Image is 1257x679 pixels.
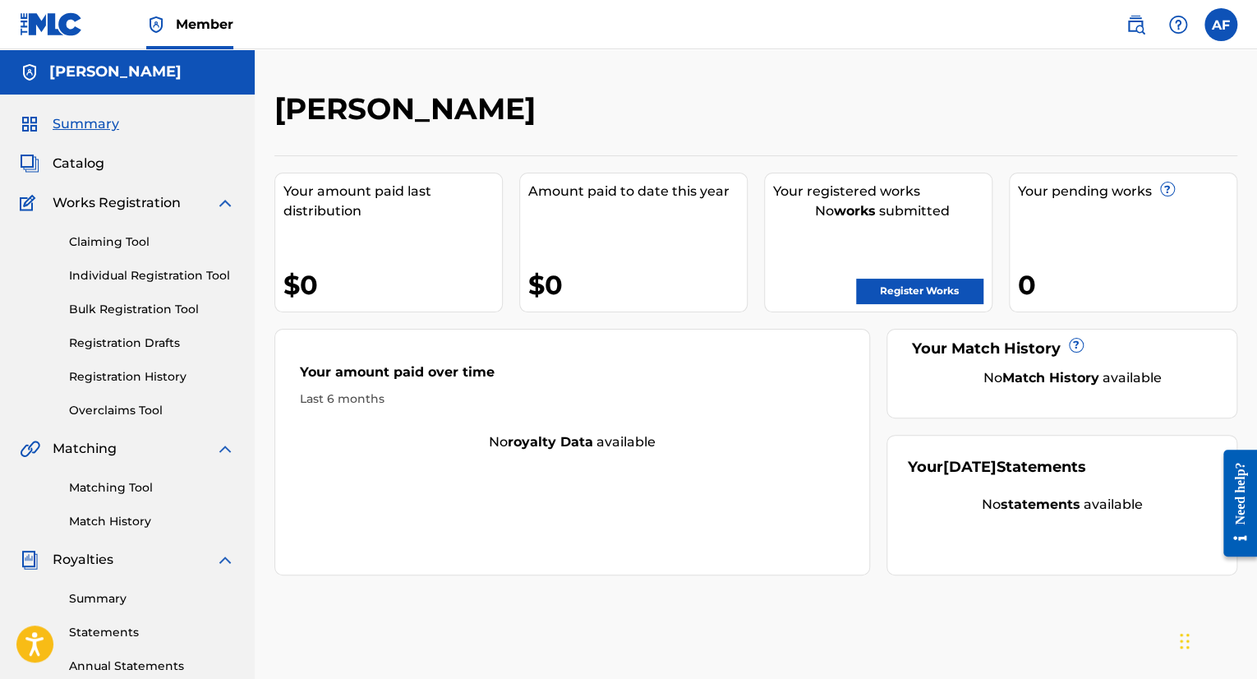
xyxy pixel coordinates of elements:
a: SummarySummary [20,114,119,134]
a: Registration Drafts [69,335,235,352]
div: Your Match History [908,338,1216,360]
div: Ziehen [1180,617,1190,666]
iframe: Chat Widget [1175,600,1257,679]
span: Member [176,15,233,34]
span: [DATE] [943,458,997,476]
div: 0 [1018,266,1236,303]
span: ? [1070,339,1083,352]
a: Annual Statements [69,658,235,675]
strong: statements [1001,497,1080,512]
div: No available [908,495,1216,515]
div: Your registered works [773,182,992,201]
img: Matching [20,439,40,459]
span: Matching [53,439,117,459]
div: Help [1162,8,1195,41]
iframe: Resource Center [1211,436,1257,569]
img: Top Rightsholder [146,15,166,35]
a: Matching Tool [69,479,235,497]
h5: Amanuel Froschauer [49,62,182,81]
div: No submitted [773,201,992,221]
div: Your amount paid over time [300,363,845,390]
div: Your pending works [1018,182,1236,201]
img: expand [215,550,235,570]
span: Works Registration [53,193,181,213]
a: Individual Registration Tool [69,267,235,284]
h2: [PERSON_NAME] [274,90,544,127]
a: Match History [69,513,235,530]
div: Your amount paid last distribution [283,182,502,221]
a: Claiming Tool [69,233,235,251]
div: Your Statements [908,456,1086,478]
span: Summary [53,114,119,134]
a: Register Works [856,279,983,303]
a: Public Search [1119,8,1152,41]
a: Summary [69,590,235,607]
img: Royalties [20,550,39,570]
a: Registration History [69,368,235,386]
strong: royalty data [508,434,593,450]
img: MLC Logo [20,12,83,36]
div: No available [928,368,1216,388]
div: $0 [528,266,747,303]
div: Last 6 months [300,390,845,408]
div: User Menu [1204,8,1237,41]
a: CatalogCatalog [20,154,104,173]
img: help [1168,15,1188,35]
img: Works Registration [20,193,41,213]
a: Bulk Registration Tool [69,301,235,318]
strong: Match History [1002,370,1099,386]
div: $0 [283,266,502,303]
div: No available [275,432,869,452]
div: Amount paid to date this year [528,182,747,201]
img: search [1126,15,1145,35]
a: Statements [69,624,235,641]
img: Summary [20,114,39,134]
img: expand [215,439,235,459]
span: ? [1161,182,1174,196]
span: Catalog [53,154,104,173]
strong: works [834,203,876,219]
a: Overclaims Tool [69,402,235,419]
span: Royalties [53,550,113,570]
div: Chat-Widget [1175,600,1257,679]
img: Accounts [20,62,39,82]
img: expand [215,193,235,213]
img: Catalog [20,154,39,173]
